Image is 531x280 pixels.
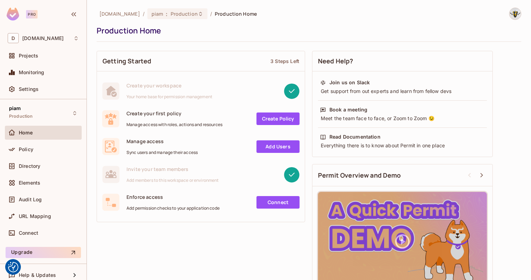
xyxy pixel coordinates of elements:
span: Projects [19,53,38,59]
img: Hartmann, Patrick [509,8,521,20]
span: Production [171,10,198,17]
span: Help & Updates [19,272,56,278]
img: SReyMgAAAABJRU5ErkJggg== [7,8,19,21]
button: Consent Preferences [8,262,18,272]
div: Read Documentation [329,133,381,140]
div: Pro [26,10,38,18]
span: Audit Log [19,197,42,202]
img: Revisit consent button [8,262,18,272]
span: URL Mapping [19,213,51,219]
button: Upgrade [6,247,81,258]
li: / [143,10,145,17]
span: Policy [19,147,33,152]
div: Production Home [97,25,518,36]
span: Settings [19,86,39,92]
span: Manage access [126,138,198,145]
span: Workspace: datev.de [22,36,64,41]
span: piam [9,106,21,111]
span: the active workspace [99,10,140,17]
span: D [8,33,19,43]
div: Join us on Slack [329,79,370,86]
div: 3 Steps Left [270,58,299,64]
div: Book a meeting [329,106,367,113]
span: Connect [19,230,38,236]
span: Getting Started [103,57,151,65]
span: Permit Overview and Demo [318,171,401,180]
span: : [165,11,168,17]
span: Create your first policy [126,110,222,117]
span: Monitoring [19,70,44,75]
li: / [210,10,212,17]
span: Production [9,114,33,119]
span: Manage access with roles, actions and resources [126,122,222,127]
a: Create Policy [256,112,300,125]
span: Invite your team members [126,166,219,172]
span: Elements [19,180,40,186]
span: Enforce access [126,194,220,200]
a: Connect [256,196,300,209]
a: Add Users [256,140,300,153]
span: Add members to this workspace or environment [126,178,219,183]
span: Directory [19,163,40,169]
div: Everything there is to know about Permit in one place [320,142,485,149]
span: Add permission checks to your application code [126,205,220,211]
span: Sync users and manage their access [126,150,198,155]
span: Your home base for permission management [126,94,212,100]
div: Meet the team face to face, or Zoom to Zoom 😉 [320,115,485,122]
span: Create your workspace [126,82,212,89]
span: Home [19,130,33,135]
span: Production Home [215,10,257,17]
span: Need Help? [318,57,353,65]
div: Get support from out experts and learn from fellow devs [320,88,485,95]
span: piam [152,10,163,17]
